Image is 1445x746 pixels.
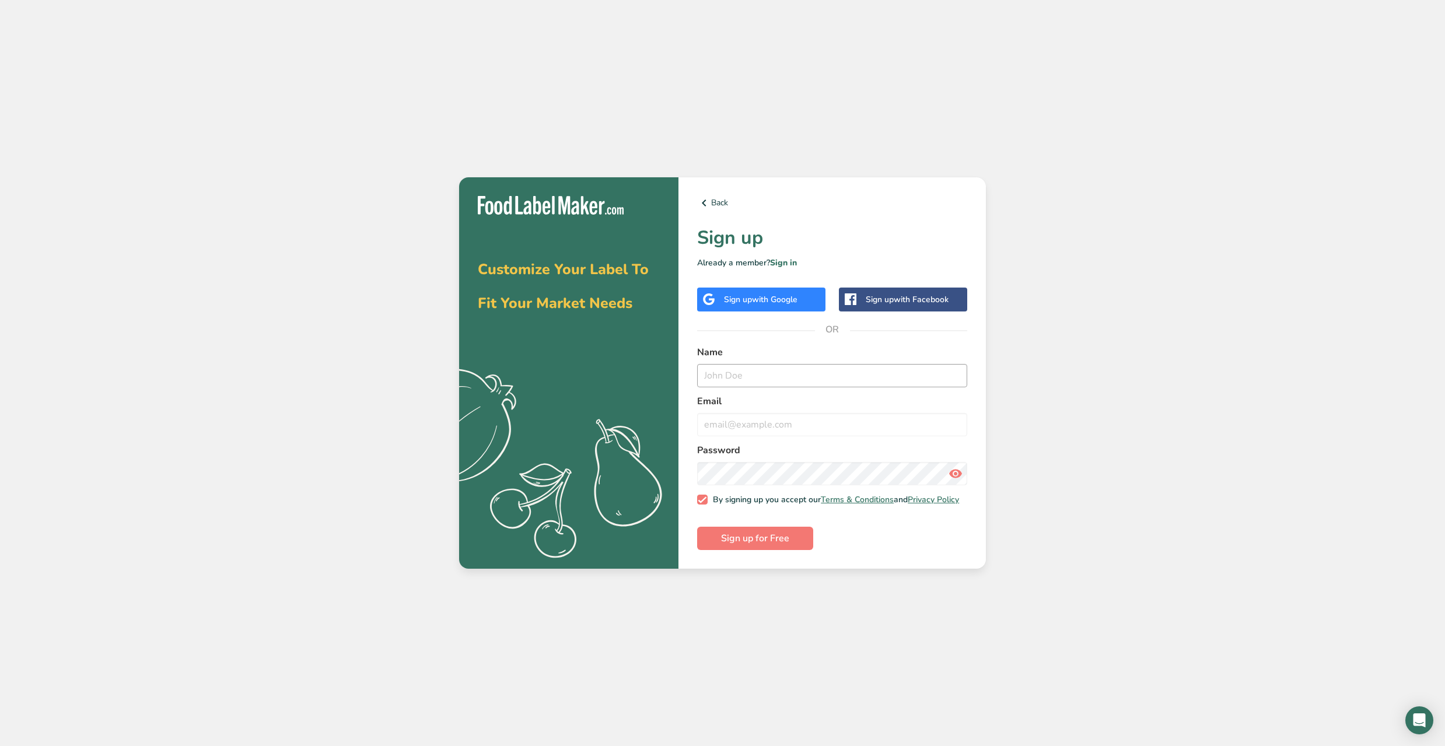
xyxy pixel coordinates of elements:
[697,257,967,269] p: Already a member?
[697,443,967,457] label: Password
[721,531,789,545] span: Sign up for Free
[697,527,813,550] button: Sign up for Free
[815,312,850,347] span: OR
[697,224,967,252] h1: Sign up
[478,196,624,215] img: Food Label Maker
[697,413,967,436] input: email@example.com
[1405,706,1433,734] div: Open Intercom Messenger
[821,494,894,505] a: Terms & Conditions
[752,294,797,305] span: with Google
[908,494,959,505] a: Privacy Policy
[478,260,649,313] span: Customize Your Label To Fit Your Market Needs
[697,394,967,408] label: Email
[697,345,967,359] label: Name
[697,364,967,387] input: John Doe
[770,257,797,268] a: Sign in
[724,293,797,306] div: Sign up
[697,196,967,210] a: Back
[866,293,949,306] div: Sign up
[894,294,949,305] span: with Facebook
[708,495,960,505] span: By signing up you accept our and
